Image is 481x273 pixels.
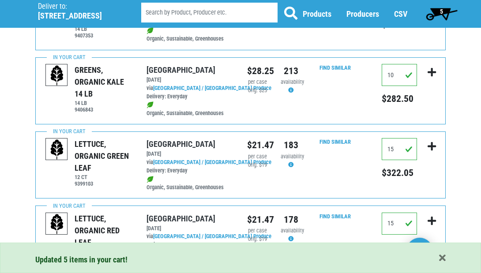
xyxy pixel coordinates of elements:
div: Organic, Sustainable, Greenhouses [147,101,234,118]
div: Availability may be subject to change. [281,153,301,169]
h6: 9407353 [75,32,133,39]
span: availability [281,153,304,160]
h6: 14 LB [75,100,133,106]
img: placeholder-variety-43d6402dacf2d531de610a020419775a.svg [46,213,68,235]
a: Products [303,9,331,19]
input: Qty [382,213,417,235]
img: placeholder-variety-43d6402dacf2d531de610a020419775a.svg [46,138,68,161]
div: GREENS, ORGANIC KALE 14 LB [75,64,133,100]
div: Availability may be subject to change. [281,78,301,95]
div: Updated 5 items in your cart! [35,254,446,266]
a: Find Similar [319,64,351,71]
a: Producers [346,9,379,19]
div: per case [247,78,267,86]
div: [DATE] [147,224,234,233]
a: Find Similar [319,213,351,220]
div: Organic, Sustainable, Greenhouses [147,175,234,192]
a: [GEOGRAPHIC_DATA] [147,65,215,75]
div: via [147,84,234,101]
div: $21.47 [247,138,267,152]
h5: Total price [382,167,417,179]
div: Delivery: Everyday [147,241,234,249]
div: $28.25 [247,64,267,78]
input: Search by Product, Producer etc. [141,3,278,22]
a: [GEOGRAPHIC_DATA] / [GEOGRAPHIC_DATA] Produce [153,159,271,165]
a: [GEOGRAPHIC_DATA] / [GEOGRAPHIC_DATA] Produce [153,233,271,239]
div: via [147,158,234,175]
span: availability [281,79,304,85]
img: leaf-e5c59151409436ccce96b2ca1b28e03c.png [147,101,154,108]
div: 178 [281,213,301,227]
h6: 9406843 [75,106,133,113]
a: [GEOGRAPHIC_DATA] [147,139,215,149]
span: 5 [440,8,443,15]
h5: Total price [382,93,417,105]
div: Organic, Sustainable, Greenhouses [147,27,234,44]
div: LETTUCE, ORGANIC RED LEAF [75,213,133,248]
img: leaf-e5c59151409436ccce96b2ca1b28e03c.png [147,27,154,34]
span: availability [281,227,304,234]
div: orig. $19 [247,235,267,243]
div: Availability may be subject to change. [281,227,301,243]
h5: Total price [382,242,417,253]
div: per case [247,227,267,235]
img: leaf-e5c59151409436ccce96b2ca1b28e03c.png [147,176,154,183]
div: 213 [281,64,301,78]
h6: 14 LB [75,26,133,32]
h5: [STREET_ADDRESS] [38,11,119,21]
div: via [147,232,234,249]
a: CSV [394,9,407,19]
div: 183 [281,138,301,152]
input: Qty [382,138,417,160]
div: [DATE] [147,76,234,84]
div: orig. $19 [247,161,267,169]
div: Delivery: Everyday [147,167,234,175]
div: Delivery: Everyday [147,93,234,101]
a: [GEOGRAPHIC_DATA] [147,214,215,223]
div: $21.47 [247,213,267,227]
input: Qty [382,64,417,86]
h6: 9399103 [75,180,133,187]
div: per case [247,153,267,161]
img: placeholder-variety-43d6402dacf2d531de610a020419775a.svg [46,64,68,86]
a: 5 [422,5,461,22]
div: [DATE] [147,150,234,158]
a: Find Similar [319,138,351,145]
a: [GEOGRAPHIC_DATA] / [GEOGRAPHIC_DATA] Produce [153,85,271,91]
div: orig. $25 [247,86,267,95]
div: LETTUCE, ORGANIC GREEN LEAF [75,138,133,174]
h6: 12 CT [75,174,133,180]
p: Deliver to: [38,2,119,11]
